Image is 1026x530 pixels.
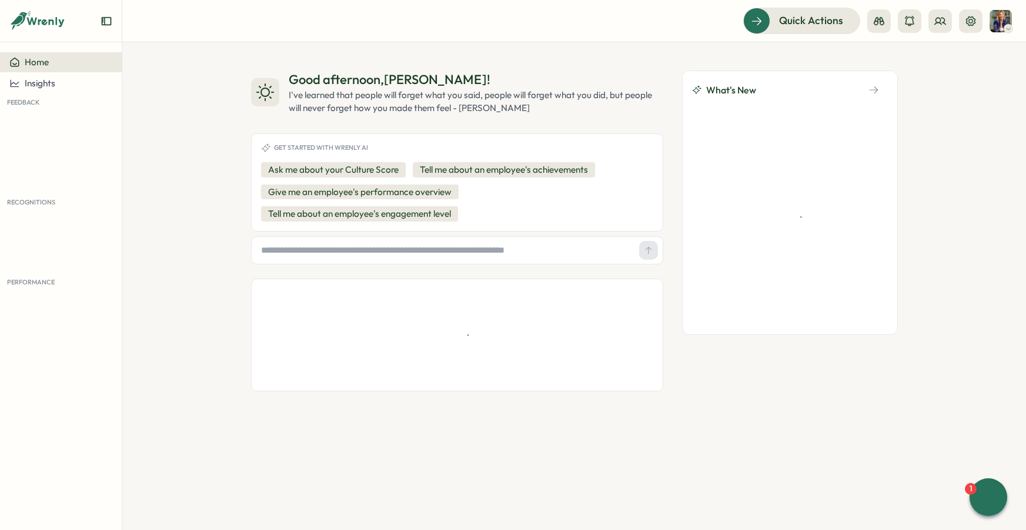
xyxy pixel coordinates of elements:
button: Quick Actions [743,8,860,33]
span: Home [25,56,49,68]
button: Tell me about an employee's engagement level [261,206,458,222]
span: Quick Actions [779,13,843,28]
button: Tell me about an employee's achievements [413,162,595,177]
button: Expand sidebar [101,15,112,27]
span: Insights [25,78,55,89]
span: Get started with Wrenly AI [274,144,368,152]
button: Ask me about your Culture Score [261,162,406,177]
img: Hanna Smith [990,10,1012,32]
button: Give me an employee's performance overview [261,185,459,200]
button: 1 [970,478,1007,516]
div: 1 [965,483,977,495]
div: I've learned that people will forget what you said, people will forget what you did, but people w... [289,89,663,115]
div: Good afternoon , [PERSON_NAME] ! [289,71,663,89]
span: What's New [706,83,756,98]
